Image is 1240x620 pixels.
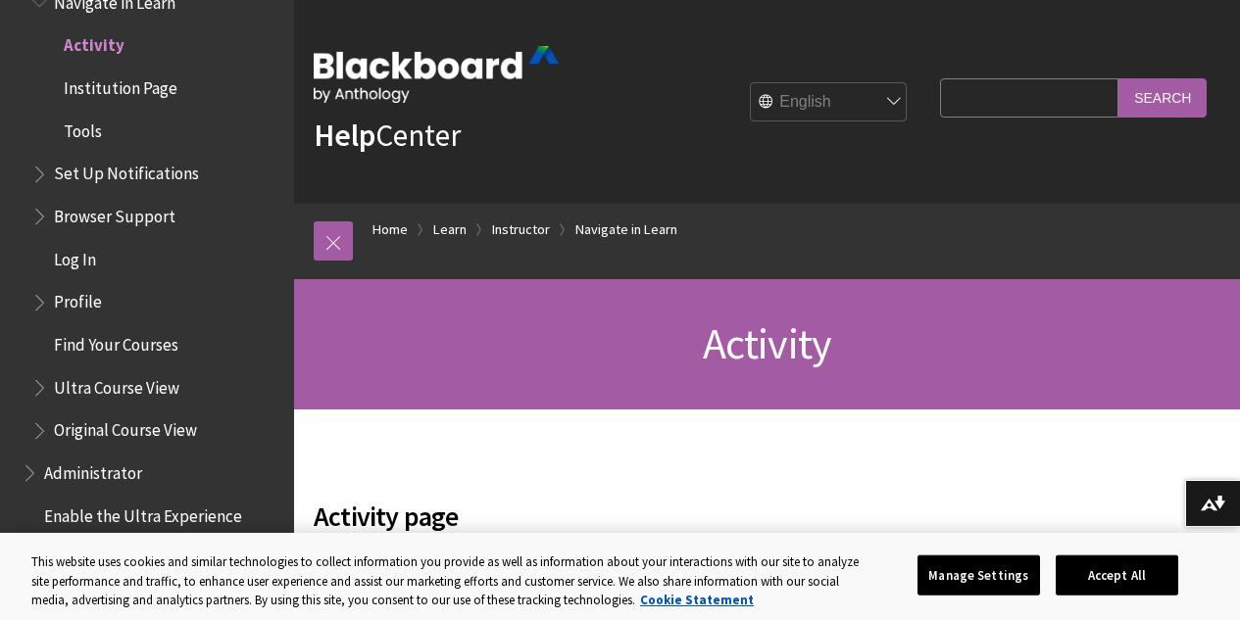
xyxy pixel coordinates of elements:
[433,217,467,242] a: Learn
[640,592,754,608] a: More information about your privacy, opens in a new tab
[54,200,175,226] span: Browser Support
[54,414,197,441] span: Original Course View
[54,243,96,269] span: Log In
[314,46,559,103] img: Blackboard by Anthology
[314,116,461,155] a: HelpCenter
[54,371,179,398] span: Ultra Course View
[64,115,102,141] span: Tools
[31,552,868,610] div: This website uses cookies and similar technologies to collect information you provide as well as ...
[44,500,242,526] span: Enable the Ultra Experience
[372,217,408,242] a: Home
[1118,78,1207,117] input: Search
[751,83,908,122] select: Site Language Selector
[314,496,930,537] span: Activity page
[64,29,124,56] span: Activity
[492,217,550,242] a: Instructor
[54,328,178,355] span: Find Your Courses
[54,158,199,184] span: Set Up Notifications
[44,456,142,483] span: Administrator
[918,554,1040,596] button: Manage Settings
[314,116,375,155] strong: Help
[54,286,102,312] span: Profile
[703,316,832,370] span: Activity
[1056,554,1178,596] button: Accept All
[64,72,177,98] span: Institution Page
[575,217,677,242] a: Navigate in Learn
